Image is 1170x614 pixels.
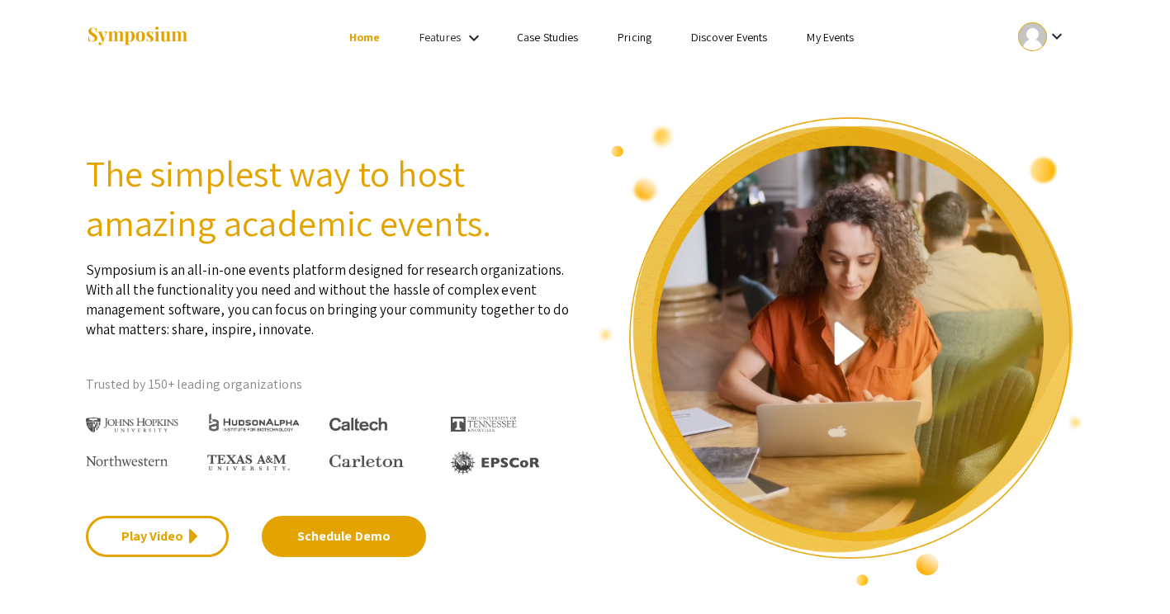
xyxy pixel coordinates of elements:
[329,455,404,468] img: Carleton
[207,455,290,471] img: Texas A&M University
[451,417,517,432] img: The University of Tennessee
[86,418,179,433] img: Johns Hopkins University
[86,456,168,465] img: Northwestern
[12,540,70,602] iframe: Chat
[86,516,229,557] a: Play Video
[329,418,387,432] img: Caltech
[464,28,484,48] mat-icon: Expand Features list
[262,516,426,557] a: Schedule Demo
[86,149,573,248] h2: The simplest way to host amazing academic events.
[807,30,854,45] a: My Events
[349,30,380,45] a: Home
[1047,26,1067,46] mat-icon: Expand account dropdown
[618,30,651,45] a: Pricing
[691,30,768,45] a: Discover Events
[451,451,542,475] img: EPSCOR
[86,248,573,339] p: Symposium is an all-in-one events platform designed for research organizations. With all the func...
[598,116,1085,588] img: video overview of Symposium
[517,30,578,45] a: Case Studies
[207,413,301,432] img: HudsonAlpha
[1001,18,1084,55] button: Expand account dropdown
[86,26,189,48] img: Symposium by ForagerOne
[86,372,573,397] p: Trusted by 150+ leading organizations
[419,30,461,45] a: Features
